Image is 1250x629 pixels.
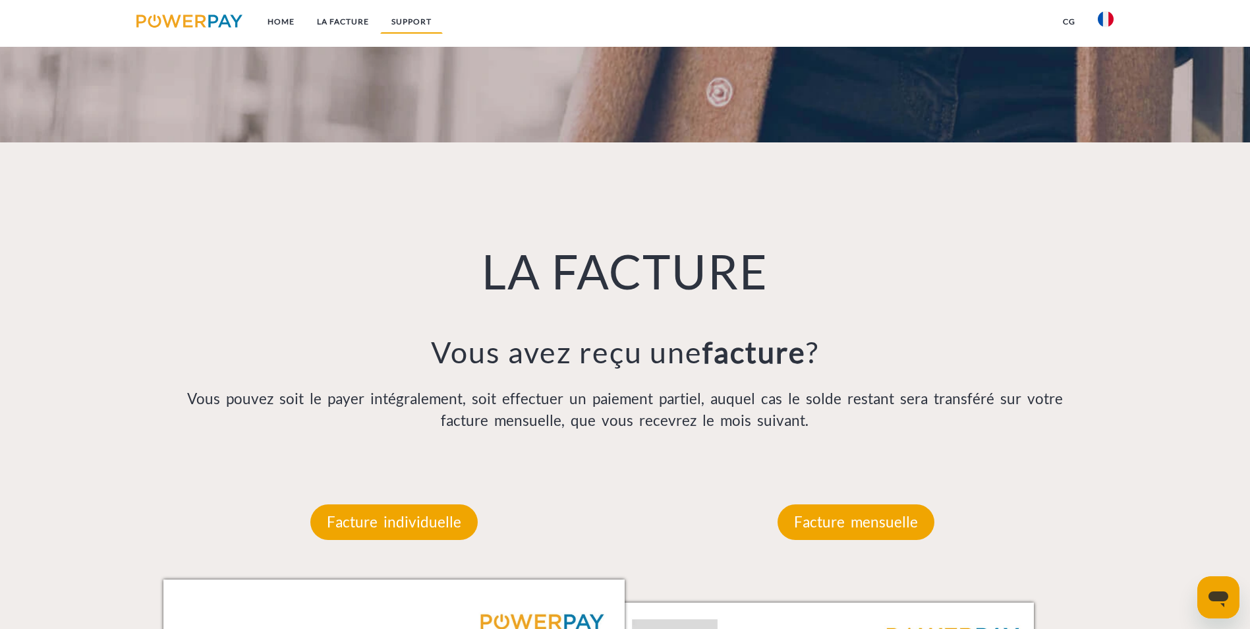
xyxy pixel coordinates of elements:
p: Facture individuelle [310,504,478,540]
a: Home [256,10,306,34]
a: CG [1052,10,1087,34]
a: Support [380,10,443,34]
h1: LA FACTURE [163,241,1087,301]
h3: Vous avez reçu une ? [163,334,1087,371]
p: Facture mensuelle [778,504,934,540]
b: facture [702,334,806,370]
a: LA FACTURE [306,10,380,34]
p: Vous pouvez soit le payer intégralement, soit effectuer un paiement partiel, auquel cas le solde ... [163,388,1087,433]
img: fr [1098,11,1114,27]
iframe: Bouton de lancement de la fenêtre de messagerie [1197,576,1239,618]
img: logo-powerpay.svg [136,15,242,28]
